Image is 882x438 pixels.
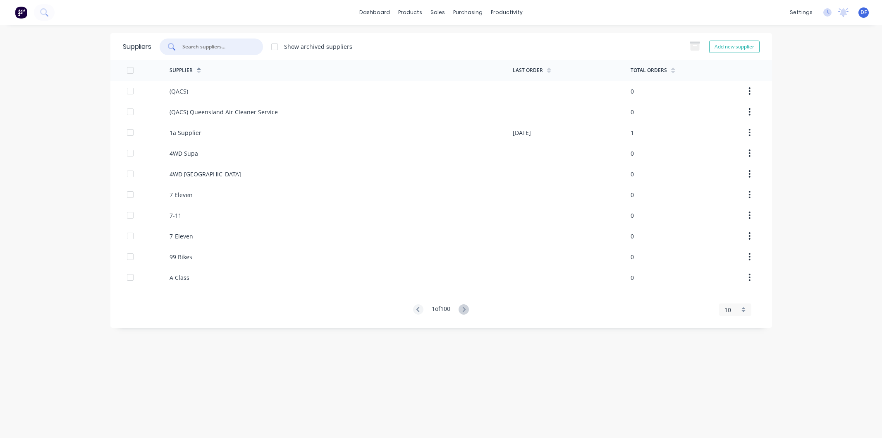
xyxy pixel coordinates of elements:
[449,6,487,19] div: purchasing
[170,170,241,178] div: 4WD [GEOGRAPHIC_DATA]
[631,273,634,282] div: 0
[170,128,201,137] div: 1a Supplier
[631,170,634,178] div: 0
[123,42,151,52] div: Suppliers
[487,6,527,19] div: productivity
[513,128,531,137] div: [DATE]
[284,42,352,51] div: Show archived suppliers
[631,253,634,261] div: 0
[860,9,867,16] span: DF
[432,304,450,315] div: 1 of 100
[170,108,278,116] div: (QACS) Queensland Air Cleaner Service
[631,128,634,137] div: 1
[631,67,667,74] div: Total Orders
[355,6,394,19] a: dashboard
[631,108,634,116] div: 0
[170,232,193,241] div: 7-Eleven
[170,67,193,74] div: Supplier
[631,87,634,96] div: 0
[513,67,543,74] div: Last Order
[631,211,634,220] div: 0
[182,43,250,51] input: Search suppliers...
[170,190,193,199] div: 7 Eleven
[394,6,426,19] div: products
[170,253,192,261] div: 99 Bikes
[786,6,817,19] div: settings
[426,6,449,19] div: sales
[170,273,189,282] div: A Class
[170,87,188,96] div: (QACS)
[170,149,198,158] div: 4WD Supa
[15,6,27,19] img: Factory
[631,190,634,199] div: 0
[709,41,760,53] button: Add new supplier
[724,306,731,314] span: 10
[631,232,634,241] div: 0
[631,149,634,158] div: 0
[170,211,182,220] div: 7-11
